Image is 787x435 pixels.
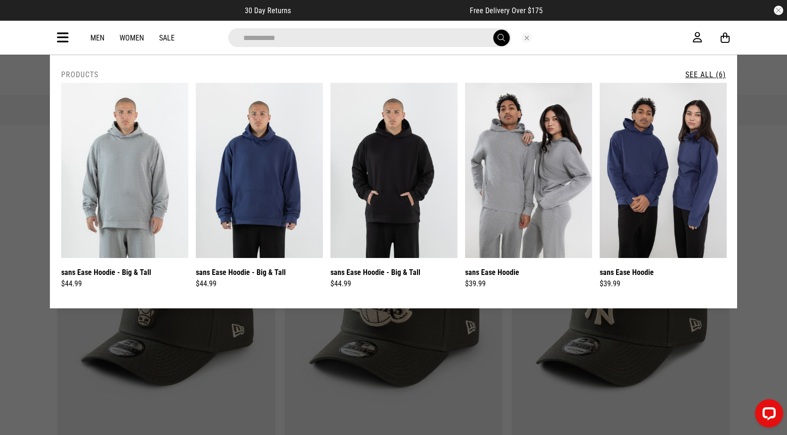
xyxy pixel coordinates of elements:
[159,33,175,42] a: Sale
[465,83,592,258] img: Sans Ease Hoodie in Grey
[330,266,420,278] a: sans Ease Hoodie - Big & Tall
[600,83,727,258] img: Sans Ease Hoodie in Blue
[61,83,188,258] img: Sans Ease Hoodie - Big & Tall in Grey
[747,395,787,435] iframe: LiveChat chat widget
[245,6,291,15] span: 30 Day Returns
[90,33,104,42] a: Men
[196,266,286,278] a: sans Ease Hoodie - Big & Tall
[522,32,532,43] button: Close search
[330,278,458,290] div: $44.99
[685,70,726,79] a: See All (6)
[465,278,592,290] div: $39.99
[61,278,188,290] div: $44.99
[196,278,323,290] div: $44.99
[600,266,654,278] a: sans Ease Hoodie
[196,83,323,258] img: Sans Ease Hoodie - Big & Tall in Blue
[330,83,458,258] img: Sans Ease Hoodie - Big & Tall in Black
[470,6,543,15] span: Free Delivery Over $175
[61,266,151,278] a: sans Ease Hoodie - Big & Tall
[600,278,727,290] div: $39.99
[310,6,451,15] iframe: Customer reviews powered by Trustpilot
[120,33,144,42] a: Women
[465,266,519,278] a: sans Ease Hoodie
[61,70,98,79] h2: Products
